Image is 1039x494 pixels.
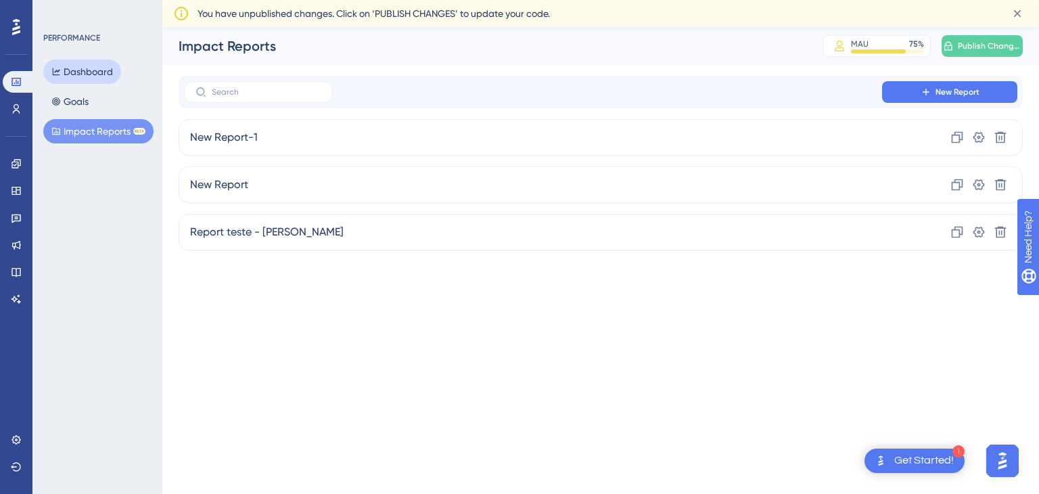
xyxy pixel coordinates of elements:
[942,35,1023,57] button: Publish Changes
[32,3,85,20] span: Need Help?
[190,224,344,240] span: Report teste - [PERSON_NAME]
[43,119,154,143] button: Impact ReportsBETA
[43,89,97,114] button: Goals
[882,81,1017,103] button: New Report
[894,453,954,468] div: Get Started!
[190,177,248,193] span: New Report
[190,129,258,145] span: New Report-1
[133,128,145,135] div: BETA
[952,445,965,457] div: 1
[936,87,979,97] span: New Report
[909,39,924,49] div: 75 %
[43,60,121,84] button: Dashboard
[212,87,321,97] input: Search
[198,5,550,22] span: You have unpublished changes. Click on ‘PUBLISH CHANGES’ to update your code.
[958,41,1021,51] span: Publish Changes
[179,37,789,55] div: Impact Reports
[851,39,869,49] div: MAU
[864,449,965,473] div: Open Get Started! checklist, remaining modules: 1
[43,32,100,43] div: PERFORMANCE
[873,453,889,469] img: launcher-image-alternative-text
[982,441,1023,481] iframe: UserGuiding AI Assistant Launcher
